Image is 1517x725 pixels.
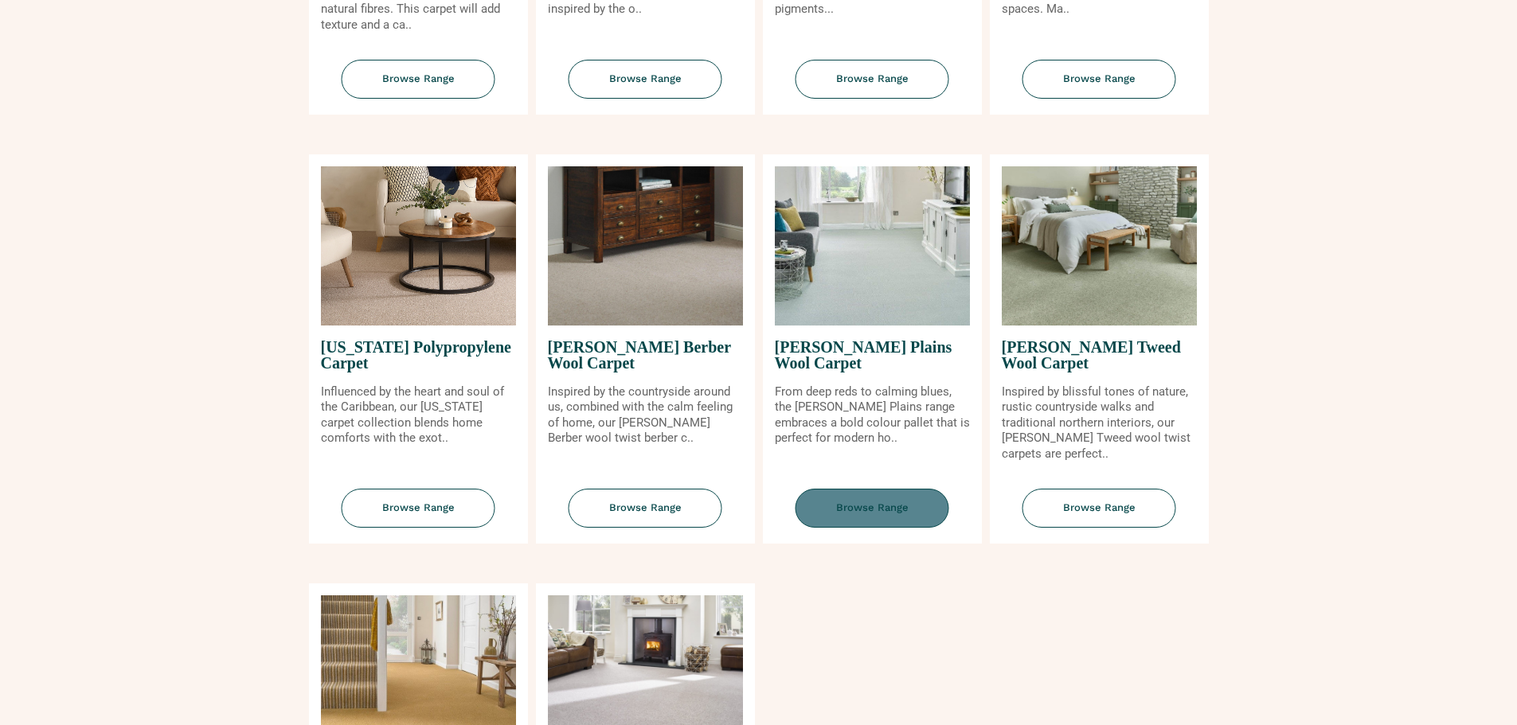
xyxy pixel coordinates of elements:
a: Browse Range [763,489,982,544]
span: [PERSON_NAME] Tweed Wool Carpet [1002,325,1197,384]
p: From deep reds to calming blues, the [PERSON_NAME] Plains range embraces a bold colour pallet tha... [775,384,970,446]
img: Tomkinson Berber Wool Carpet [548,166,743,325]
p: Influenced by the heart and soul of the Caribbean, our [US_STATE] carpet collection blends home c... [321,384,516,446]
span: [PERSON_NAME] Plains Wool Carpet [775,325,970,384]
p: Inspired by blissful tones of nature, rustic countryside walks and traditional northern interiors... [1002,384,1197,462]
span: Browse Range [342,489,495,528]
span: Browse Range [1022,60,1176,99]
span: [US_STATE] Polypropylene Carpet [321,325,516,384]
span: Browse Range [569,60,722,99]
a: Browse Range [536,60,755,115]
p: Inspired by the countryside around us, combined with the calm feeling of home, our [PERSON_NAME] ... [548,384,743,446]
span: Browse Range [569,489,722,528]
span: Browse Range [796,489,949,528]
a: Browse Range [309,489,528,544]
span: Browse Range [342,60,495,99]
img: Puerto Rico Polypropylene Carpet [321,166,516,325]
img: Tomkinson Plains Wool Carpet [775,166,970,325]
span: Browse Range [1022,489,1176,528]
a: Browse Range [990,60,1209,115]
span: Browse Range [796,60,949,99]
a: Browse Range [309,60,528,115]
img: Tomkinson Tweed Wool Carpet [1002,166,1197,325]
a: Browse Range [536,489,755,544]
a: Browse Range [763,60,982,115]
a: Browse Range [990,489,1209,544]
span: [PERSON_NAME] Berber Wool Carpet [548,325,743,384]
